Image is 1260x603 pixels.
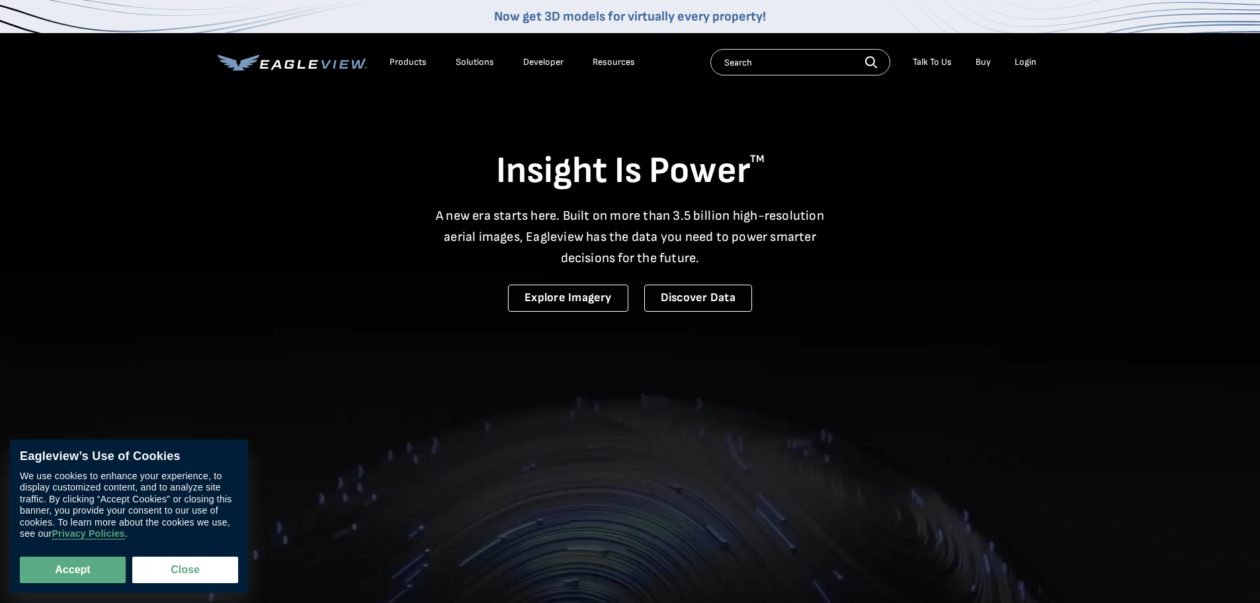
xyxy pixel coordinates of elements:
[644,285,752,312] a: Discover Data
[508,285,628,312] a: Explore Imagery
[52,529,124,540] a: Privacy Policies
[494,9,766,24] a: Now get 3D models for virtually every property!
[218,148,1043,195] h1: Insight Is Power
[750,153,765,165] sup: TM
[20,449,238,464] div: Eagleview’s Use of Cookies
[523,56,564,68] a: Developer
[593,56,635,68] div: Resources
[20,557,126,583] button: Accept
[456,56,494,68] div: Solutions
[390,56,427,68] div: Products
[976,56,991,68] a: Buy
[1015,56,1036,68] div: Login
[132,557,238,583] button: Close
[20,471,238,540] div: We use cookies to enhance your experience, to display customized content, and to analyze site tra...
[710,49,890,75] input: Search
[428,205,833,269] p: A new era starts here. Built on more than 3.5 billion high-resolution aerial images, Eagleview ha...
[913,56,952,68] div: Talk To Us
